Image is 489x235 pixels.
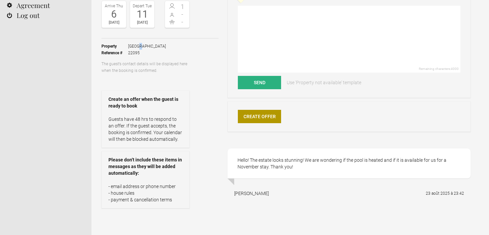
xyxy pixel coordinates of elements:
[228,148,471,178] div: Hello! The estate looks stunning! We are wondering if the pool is heated and if it is available f...
[103,9,124,19] div: 6
[128,50,166,56] span: 22095
[108,156,183,176] strong: Please don’t include these items in messages as they will be added automatically:
[101,50,128,56] strong: Reference #
[108,183,183,203] p: - email address or phone number - house rules - payment & cancellation terms
[108,116,183,142] p: Guests have 48 hrs to respond to an offer. If the guest accepts, the booking is confirmed. Your c...
[177,11,188,18] span: -
[101,61,190,74] p: The guest’s contact details will be displayed here when the booking is confirmed.
[282,76,366,89] a: Use 'Property not available' template
[238,110,281,123] a: Create Offer
[132,3,153,9] div: Depart Tue
[234,190,269,197] div: [PERSON_NAME]
[132,19,153,26] div: [DATE]
[103,3,124,9] div: Arrive Thu
[426,191,464,196] flynt-date-display: 23 août 2025 à 23:42
[238,76,281,89] button: Send
[101,43,128,50] strong: Property
[103,19,124,26] div: [DATE]
[177,3,188,10] span: 1
[108,96,183,109] strong: Create an offer when the guest is ready to book
[132,9,153,19] div: 11
[177,19,188,25] span: -
[128,43,166,50] span: [GEOGRAPHIC_DATA]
